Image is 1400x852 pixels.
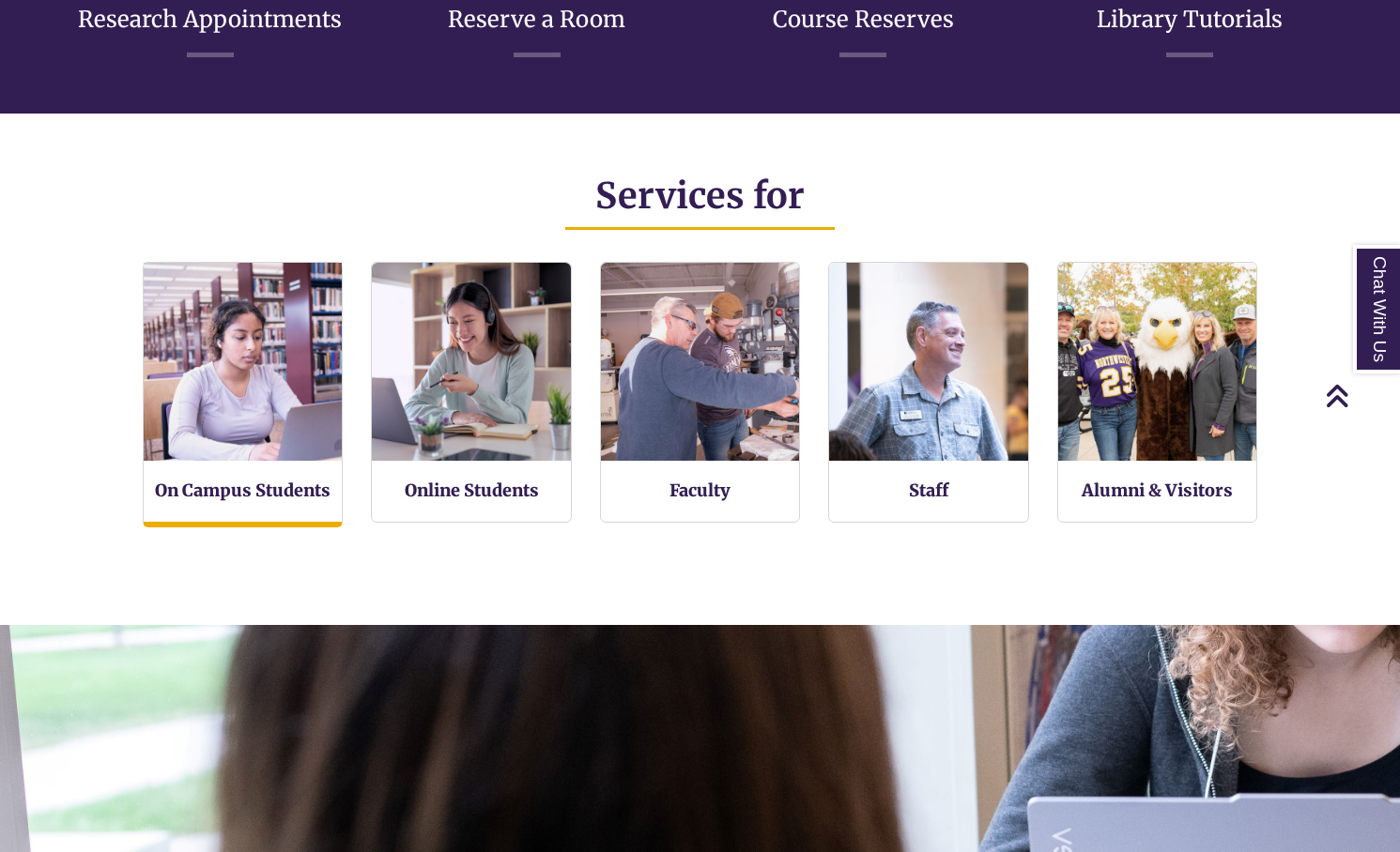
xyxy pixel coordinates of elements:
span: Services for [595,174,805,218]
a: Online Students [405,479,539,501]
img: Staff Services [829,263,1028,462]
img: Online Students Services [372,263,571,462]
img: Faculty Resources [601,263,800,462]
a: On Campus Students [155,479,331,501]
a: Staff [909,479,948,501]
a: Alumni & Visitors [1082,479,1233,501]
a: Back to Top [1325,383,1395,408]
a: Faculty [669,479,731,501]
img: On Campus Students Services [133,252,352,471]
img: Alumni and Visitors Services [1058,263,1257,462]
